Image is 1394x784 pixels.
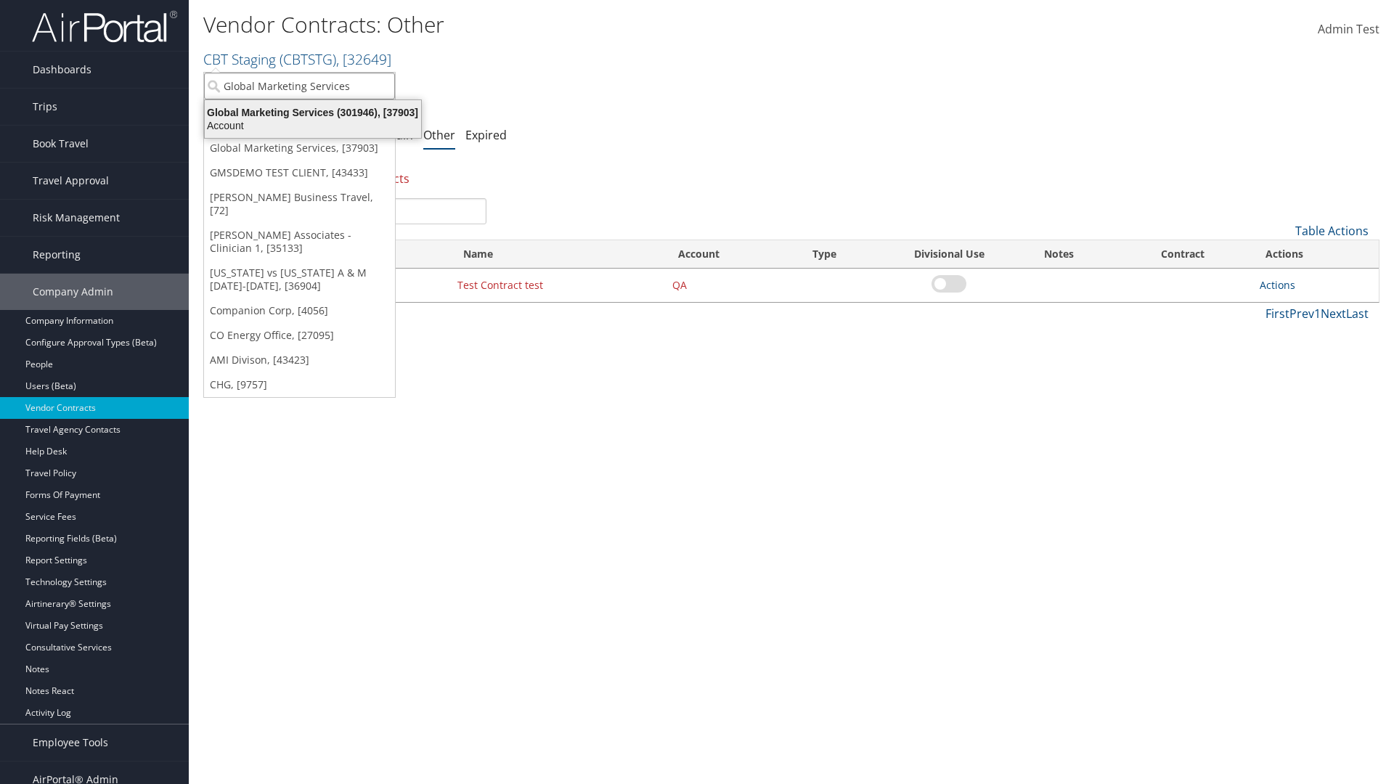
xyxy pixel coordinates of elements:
th: Type: activate to sort column ascending [799,240,892,269]
input: Search Accounts [204,73,395,99]
a: Actions [1260,278,1295,292]
span: Admin Test [1318,21,1379,37]
th: Contract: activate to sort column ascending [1112,240,1253,269]
a: Last [1346,306,1369,322]
span: Book Travel [33,126,89,162]
a: Expired [465,127,507,143]
a: Other [423,127,455,143]
div: There is [203,159,1379,198]
div: Global Marketing Services (301946), [37903] [196,106,430,119]
a: 1 [1314,306,1321,322]
span: ( CBTSTG ) [280,49,336,69]
th: Name: activate to sort column ascending [450,240,665,269]
a: Table Actions [1295,223,1369,239]
th: Divisional Use: activate to sort column ascending [892,240,1006,269]
div: Account [196,119,430,132]
a: First [1265,306,1289,322]
a: [US_STATE] vs [US_STATE] A & M [DATE]-[DATE], [36904] [204,261,395,298]
a: [PERSON_NAME] Business Travel, [72] [204,185,395,223]
a: Admin Test [1318,7,1379,52]
a: CBT Staging [203,49,391,69]
span: , [ 32649 ] [336,49,391,69]
span: Travel Approval [33,163,109,199]
h1: Vendor Contracts: Other [203,9,987,40]
img: airportal-logo.png [32,9,177,44]
a: Companion Corp, [4056] [204,298,395,323]
td: QA [665,269,799,302]
th: Account: activate to sort column ascending [665,240,799,269]
span: Employee Tools [33,724,108,761]
a: CHG, [9757] [204,372,395,397]
span: Trips [33,89,57,125]
span: Company Admin [33,274,113,310]
span: Reporting [33,237,81,273]
a: AMI Divison, [43423] [204,348,395,372]
a: GMSDEMO TEST CLIENT, [43433] [204,160,395,185]
a: [PERSON_NAME] Associates - Clinician 1, [35133] [204,223,395,261]
a: Global Marketing Services, [37903] [204,136,395,160]
td: Test Contract test [450,269,665,302]
a: CO Energy Office, [27095] [204,323,395,348]
a: Prev [1289,306,1314,322]
span: Risk Management [33,200,120,236]
th: Actions [1252,240,1379,269]
a: Next [1321,306,1346,322]
th: Notes: activate to sort column ascending [1006,240,1112,269]
span: Dashboards [33,52,91,88]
